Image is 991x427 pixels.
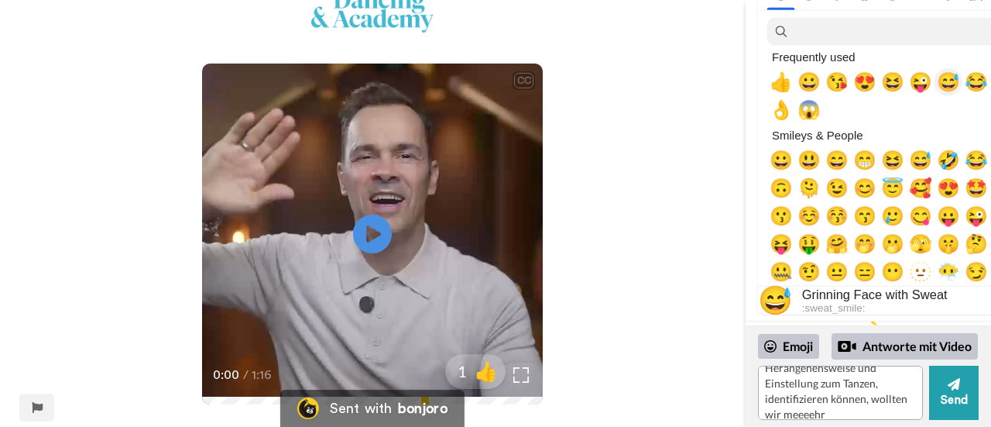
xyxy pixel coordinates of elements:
[445,354,506,389] button: 1👍
[758,366,923,420] textarea: Lieber Dado, erstmal vielen Dank für die zwei persönlichen Videos. Finde ich mega, dass du die ma...
[838,337,856,356] div: Reply by Video
[445,360,467,382] span: 1
[513,367,529,383] img: Full screen
[330,401,392,415] div: Sent with
[213,366,240,384] span: 0:00
[514,73,533,88] div: CC
[297,398,319,419] img: Bonjoro Logo
[832,333,978,360] div: Antworte mit Video
[758,334,819,359] div: Emoji
[280,390,465,427] a: Bonjoro LogoSent withbonjoro
[252,366,279,384] span: 1:16
[243,366,249,384] span: /
[467,359,506,384] span: 👍
[929,366,979,420] button: Send
[398,401,447,415] div: bonjoro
